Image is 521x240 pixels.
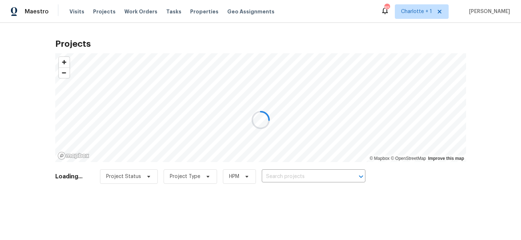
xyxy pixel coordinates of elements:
[59,67,69,78] button: Zoom out
[57,152,89,160] a: Mapbox homepage
[59,57,69,67] button: Zoom in
[428,156,464,161] a: Improve this map
[384,4,389,12] div: 85
[370,156,390,161] a: Mapbox
[391,156,426,161] a: OpenStreetMap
